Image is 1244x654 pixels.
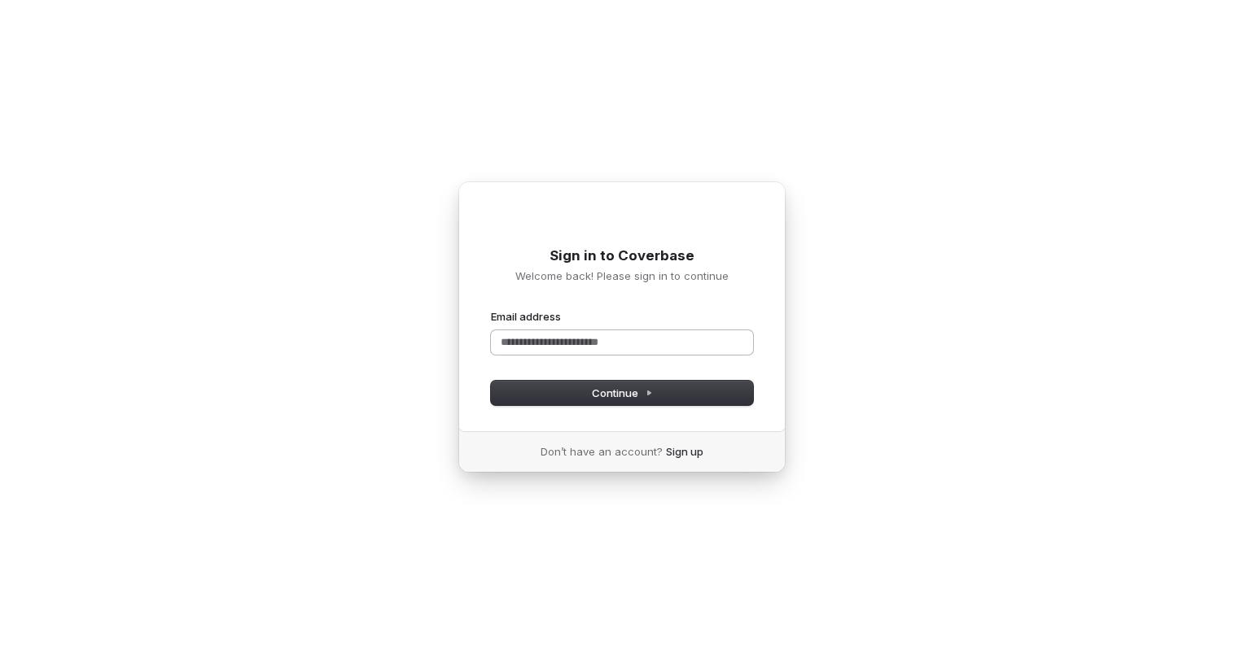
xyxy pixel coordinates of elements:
[491,309,561,324] label: Email address
[491,246,753,266] h1: Sign in to Coverbase
[491,268,753,283] p: Welcome back! Please sign in to continue
[666,444,703,459] a: Sign up
[541,444,663,459] span: Don’t have an account?
[592,386,653,400] span: Continue
[491,381,753,405] button: Continue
